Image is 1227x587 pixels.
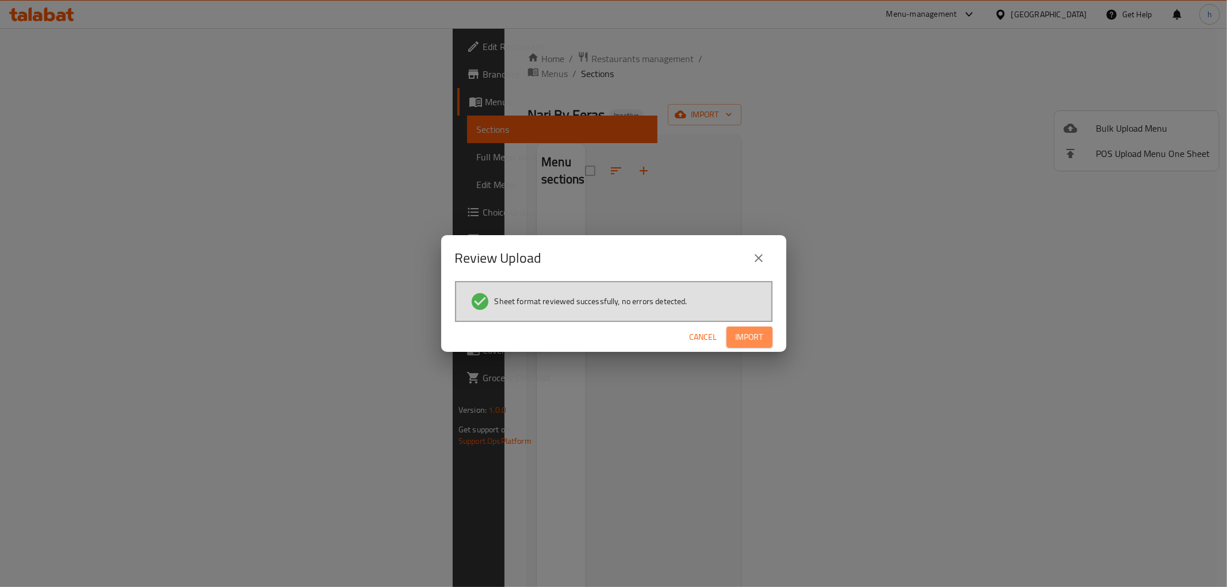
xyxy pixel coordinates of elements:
[495,296,687,307] span: Sheet format reviewed successfully, no errors detected.
[736,330,763,344] span: Import
[727,327,773,348] button: Import
[455,249,542,267] h2: Review Upload
[685,327,722,348] button: Cancel
[690,330,717,344] span: Cancel
[745,244,773,272] button: close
